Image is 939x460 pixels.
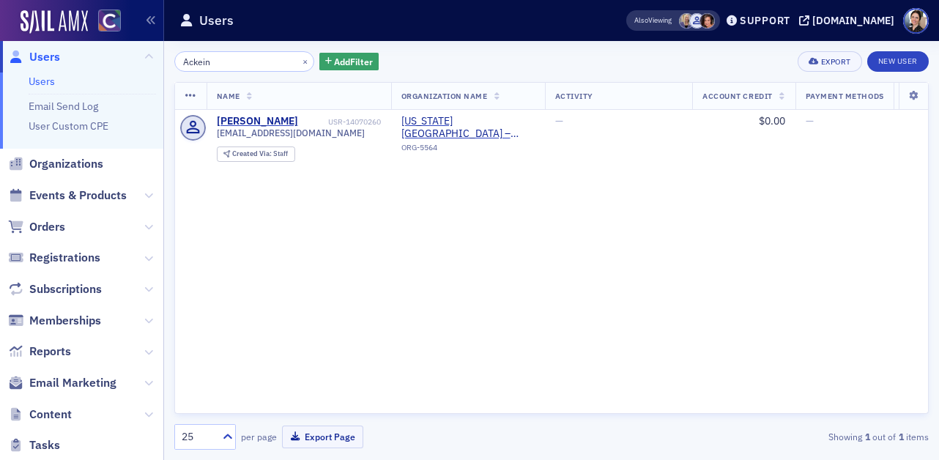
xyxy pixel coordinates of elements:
[8,407,72,423] a: Content
[241,430,277,443] label: per page
[232,150,288,158] div: Staff
[29,407,72,423] span: Content
[8,219,65,235] a: Orders
[759,114,785,127] span: $0.00
[29,119,108,133] a: User Custom CPE
[903,8,929,34] span: Profile
[29,49,60,65] span: Users
[821,58,851,66] div: Export
[688,430,929,443] div: Showing out of items
[8,281,102,297] a: Subscriptions
[21,10,88,34] img: SailAMX
[29,188,127,204] span: Events & Products
[98,10,121,32] img: SailAMX
[319,53,379,71] button: AddFilter
[334,55,373,68] span: Add Filter
[8,344,71,360] a: Reports
[689,13,705,29] span: Dan Baer
[740,14,790,27] div: Support
[702,91,772,101] span: Account Credit
[812,14,894,27] div: [DOMAIN_NAME]
[806,91,884,101] span: Payment Methods
[401,115,535,141] a: [US_STATE][GEOGRAPHIC_DATA] – [GEOGRAPHIC_DATA][PERSON_NAME]
[799,15,899,26] button: [DOMAIN_NAME]
[217,115,298,128] a: [PERSON_NAME]
[282,426,363,448] button: Export Page
[401,91,488,101] span: Organization Name
[29,100,98,113] a: Email Send Log
[217,91,240,101] span: Name
[401,115,535,141] span: Colorado State University – Fort Collins
[555,91,593,101] span: Activity
[555,114,563,127] span: —
[8,49,60,65] a: Users
[29,313,101,329] span: Memberships
[88,10,121,34] a: View Homepage
[232,149,273,158] span: Created Via :
[798,51,861,72] button: Export
[8,437,60,453] a: Tasks
[806,114,814,127] span: —
[217,127,365,138] span: [EMAIL_ADDRESS][DOMAIN_NAME]
[8,313,101,329] a: Memberships
[182,429,214,445] div: 25
[862,430,872,443] strong: 1
[634,15,672,26] span: Viewing
[679,13,694,29] span: Alicia Gelinas
[29,375,116,391] span: Email Marketing
[29,250,100,266] span: Registrations
[8,250,100,266] a: Registrations
[29,156,103,172] span: Organizations
[29,437,60,453] span: Tasks
[29,75,55,88] a: Users
[299,54,312,67] button: ×
[174,51,314,72] input: Search…
[29,219,65,235] span: Orders
[29,344,71,360] span: Reports
[896,430,906,443] strong: 1
[634,15,648,25] div: Also
[300,117,381,127] div: USR-14070260
[8,156,103,172] a: Organizations
[867,51,929,72] a: New User
[199,12,234,29] h1: Users
[401,143,535,157] div: ORG-5564
[8,375,116,391] a: Email Marketing
[217,146,295,162] div: Created Via: Staff
[29,281,102,297] span: Subscriptions
[699,13,715,29] span: Katie Foo
[8,188,127,204] a: Events & Products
